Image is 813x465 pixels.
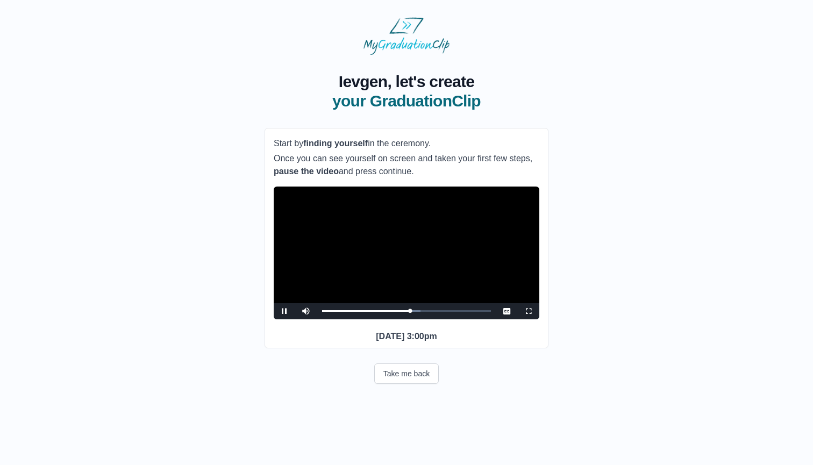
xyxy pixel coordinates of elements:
[303,139,368,148] b: finding yourself
[332,72,481,91] span: Ievgen, let's create
[518,303,539,319] button: Fullscreen
[274,303,295,319] button: Pause
[274,137,539,150] p: Start by in the ceremony.
[274,167,339,176] b: pause the video
[332,91,481,111] span: your GraduationClip
[295,303,317,319] button: Mute
[363,17,450,55] img: MyGraduationClip
[496,303,518,319] button: Captions
[274,152,539,178] p: Once you can see yourself on screen and taken your first few steps, and press continue.
[274,330,539,343] p: [DATE] 3:00pm
[274,187,539,319] div: Video Player
[374,363,439,384] button: Take me back
[322,310,491,312] div: Progress Bar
